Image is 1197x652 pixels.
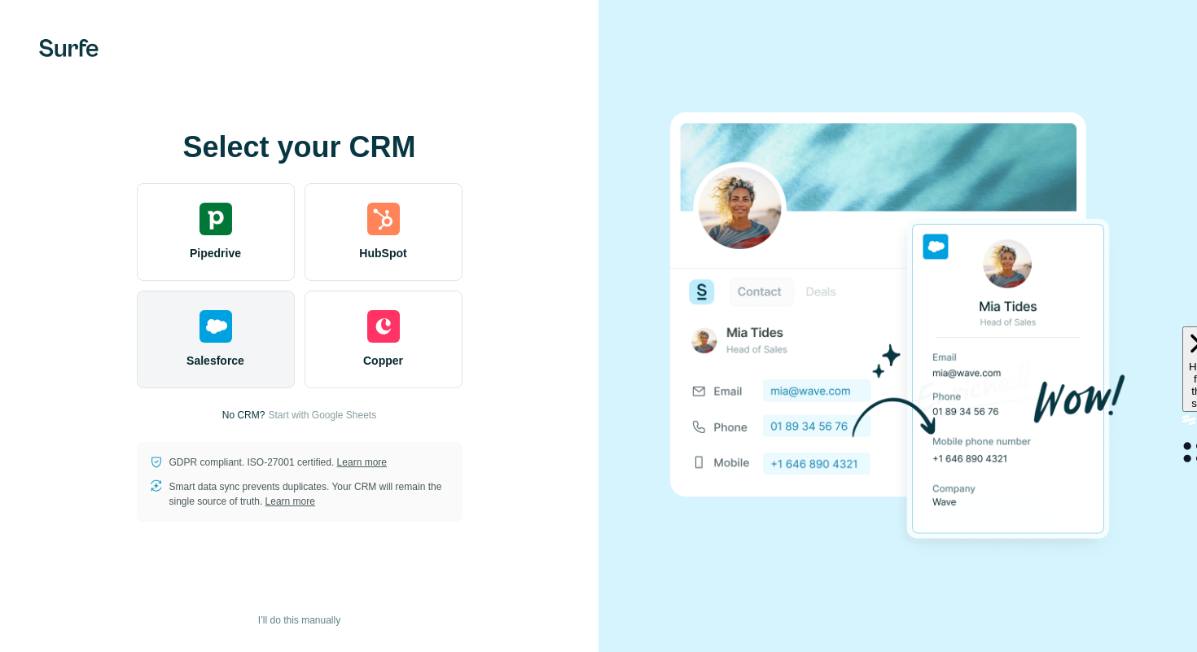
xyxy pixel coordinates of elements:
p: Smart data sync prevents duplicates. Your CRM will remain the single source of truth. [169,479,449,509]
img: hubspot's logo [367,203,400,235]
img: salesforce's logo [199,310,232,343]
span: HubSpot [359,245,406,261]
img: copper's logo [367,310,400,343]
a: Learn more [337,457,387,468]
p: GDPR compliant. ISO-27001 certified. [169,455,387,470]
span: I’ll do this manually [258,613,340,628]
span: Pipedrive [190,245,241,261]
span: Copper [363,352,403,369]
h1: Select your CRM [137,131,463,164]
a: Learn more [265,496,315,507]
p: No CRM? [222,408,265,422]
button: Start with Google Sheets [268,408,376,422]
button: I’ll do this manually [247,608,352,632]
img: SALESFORCE image [670,85,1126,568]
img: Surfe's logo [39,39,99,57]
img: pipedrive's logo [199,203,232,235]
span: Salesforce [186,352,244,369]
